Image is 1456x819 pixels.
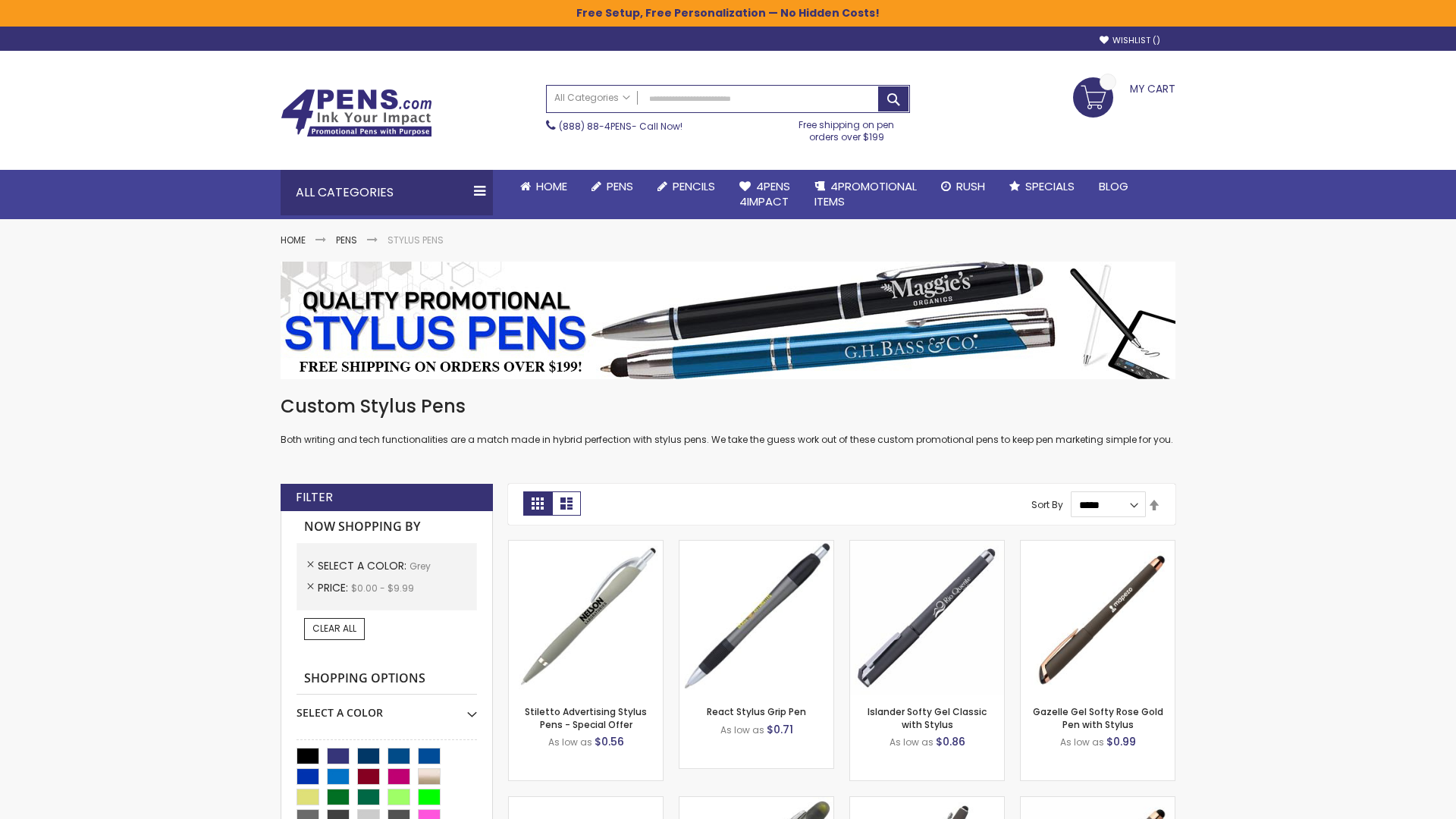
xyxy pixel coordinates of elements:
span: 4PROMOTIONAL ITEMS [814,178,917,209]
a: Home [281,234,306,246]
strong: Shopping Options [297,663,477,695]
a: Custom Soft Touch® Metal Pens with Stylus-Grey [850,796,1004,809]
a: (888) 88-4PENS [559,120,632,133]
span: Select A Color [318,558,409,573]
a: Cyber Stylus 0.7mm Fine Point Gel Grip Pen-Grey [509,796,663,809]
a: Islander Softy Gel Classic with Stylus-Grey [850,540,1004,553]
span: - Call Now! [559,120,682,133]
a: Blog [1087,170,1141,203]
span: $0.56 [595,734,624,749]
img: Gazelle Gel Softy Rose Gold Pen with Stylus-Grey [1021,541,1175,695]
span: Clear All [312,622,356,635]
span: 4Pens 4impact [739,178,790,209]
a: Wishlist [1100,35,1160,46]
h1: Custom Stylus Pens [281,394,1175,419]
div: Select A Color [297,695,477,720]
a: Rush [929,170,997,203]
span: Specials [1025,178,1075,194]
img: Stylus Pens [281,262,1175,379]
span: All Categories [554,92,630,104]
a: Pencils [645,170,727,203]
span: $0.99 [1106,734,1136,749]
img: 4Pens Custom Pens and Promotional Products [281,89,432,137]
strong: Filter [296,489,333,506]
div: All Categories [281,170,493,215]
a: Specials [997,170,1087,203]
a: React Stylus Grip Pen [707,705,806,718]
a: React Stylus Grip Pen-Grey [679,540,833,553]
span: Pens [607,178,633,194]
a: 4PROMOTIONALITEMS [802,170,929,219]
img: Stiletto Advertising Stylus Pens-Grey [509,541,663,695]
label: Sort By [1031,498,1063,511]
a: Stiletto Advertising Stylus Pens - Special Offer [525,705,647,730]
span: Rush [956,178,985,194]
span: $0.86 [936,734,965,749]
span: As low as [548,736,592,748]
span: As low as [1060,736,1104,748]
a: Islander Softy Rose Gold Gel Pen with Stylus-Grey [1021,796,1175,809]
a: 4Pens4impact [727,170,802,219]
strong: Now Shopping by [297,511,477,543]
a: Gazelle Gel Softy Rose Gold Pen with Stylus [1033,705,1163,730]
a: Gazelle Gel Softy Rose Gold Pen with Stylus-Grey [1021,540,1175,553]
span: Pencils [673,178,715,194]
a: Home [508,170,579,203]
span: Blog [1099,178,1128,194]
span: Grey [409,560,431,573]
div: Both writing and tech functionalities are a match made in hybrid perfection with stylus pens. We ... [281,394,1175,447]
span: $0.00 - $9.99 [351,582,414,595]
a: Pens [336,234,357,246]
span: Home [536,178,567,194]
a: Pens [579,170,645,203]
a: All Categories [547,86,638,111]
a: Clear All [304,618,365,639]
strong: Grid [523,491,552,516]
a: Islander Softy Gel Classic with Stylus [868,705,987,730]
strong: Stylus Pens [388,234,444,246]
img: React Stylus Grip Pen-Grey [679,541,833,695]
span: As low as [890,736,934,748]
span: $0.71 [767,722,793,737]
div: Free shipping on pen orders over $199 [783,113,911,143]
a: Stiletto Advertising Stylus Pens-Grey [509,540,663,553]
a: Souvenir® Jalan Highlighter Stylus Pen Combo-Grey [679,796,833,809]
img: Islander Softy Gel Classic with Stylus-Grey [850,541,1004,695]
span: As low as [720,723,764,736]
span: Price [318,580,351,595]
